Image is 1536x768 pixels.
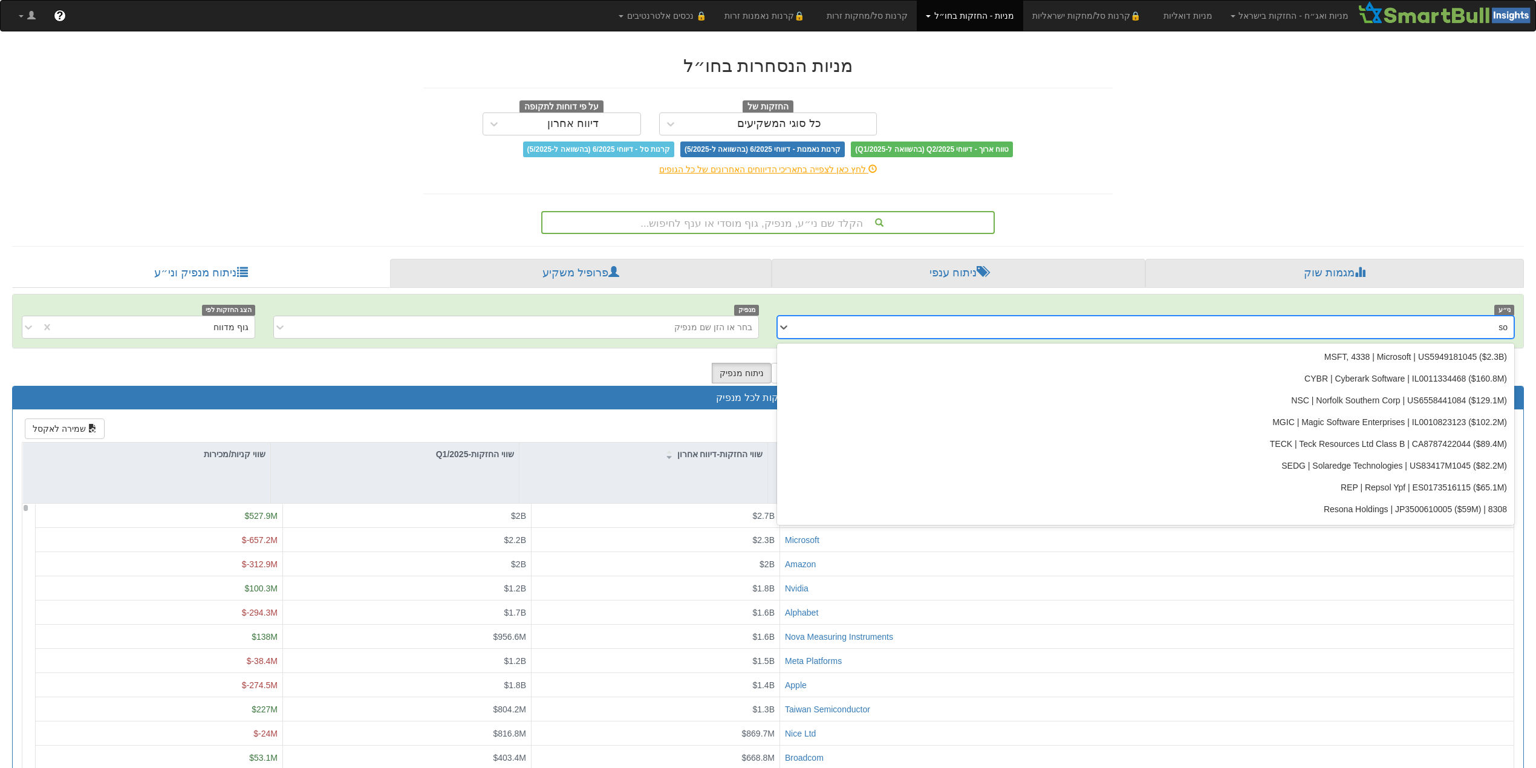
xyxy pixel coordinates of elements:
[12,259,390,288] a: ניתוח מנפיק וני״ע
[45,1,75,31] a: ?
[777,389,1514,411] div: NSC | Norfolk Southern Corp | US6558441084 ‎($129.1M‎)‎
[25,418,105,439] button: שמירה לאקסל
[242,608,278,617] span: $-294.3M
[504,584,526,593] span: $1.2B
[547,118,599,130] div: דיווח אחרון
[785,558,816,570] button: Amazon
[777,455,1514,477] div: SEDG | Solaredge Technologies | US83417M1045 ‎($82.2M‎)‎
[752,632,775,642] span: $1.6B
[1494,305,1514,315] span: ני״ע
[493,705,526,714] span: $804.2M
[610,1,715,31] a: 🔒 נכסים אלטרנטיבים
[752,511,775,521] span: $2.7B
[1358,1,1535,25] img: Smartbull
[818,1,917,31] a: קרנות סל/מחקות זרות
[511,559,526,569] span: $2B
[242,535,278,545] span: $-657.2M
[519,443,767,466] div: שווי החזקות-דיווח אחרון
[737,118,821,130] div: כל סוגי המשקיעים
[23,443,270,466] div: שווי קניות/מכירות
[785,631,893,643] button: Nova Measuring Instruments
[1023,1,1154,31] a: 🔒קרנות סל/מחקות ישראליות
[777,477,1514,498] div: REP | Repsol Ypf | ES0173516115 ‎($65.1M‎)‎
[245,511,278,521] span: $527.9M
[752,608,775,617] span: $1.6B
[777,368,1514,389] div: CYBR | Cyberark Software | IL0011334468 ‎($160.8M‎)‎
[511,511,526,521] span: $2B
[715,1,818,31] a: 🔒קרנות נאמנות זרות
[752,584,775,593] span: $1.8B
[734,305,759,315] span: מנפיק
[249,753,278,763] span: $53.1M
[493,632,526,642] span: $956.6M
[785,703,870,715] button: Taiwan Semiconductor
[252,705,278,714] span: $227M
[414,163,1122,175] div: לחץ כאן לצפייה בתאריכי הדיווחים האחרונים של כל הגופים
[247,656,278,666] span: $-38.4M
[777,346,1514,368] div: MSFT, 4338 | Microsoft | US5949181045 ‎($2.3B‎)‎
[777,433,1514,455] div: TECK | Teck Resources Ltd Class B | CA8787422044 ‎($89.4M‎)‎
[917,1,1023,31] a: מניות - החזקות בחו״ל
[1222,1,1358,31] a: מניות ואג״ח - החזקות בישראל
[56,10,63,22] span: ?
[519,100,604,114] span: על פי דוחות לתקופה
[777,520,1514,542] div: RRC | Range Resources | US75281A1097 ‎($52.1M‎)‎
[390,259,772,288] a: פרופיל משקיע
[752,680,775,690] span: $1.4B
[493,729,526,738] span: $816.8M
[504,535,526,545] span: $2.2B
[22,392,1514,403] h3: סה״כ החזקות לכל מנפיק
[493,753,526,763] span: $403.4M
[777,498,1514,520] div: 8308 | Resona Holdings | JP3500610005 ‎($59M‎)‎
[271,443,519,466] div: שווי החזקות-Q1/2025
[742,753,775,763] span: $668.8M
[752,705,775,714] span: $1.3B
[252,632,278,642] span: $138M
[1145,259,1524,288] a: מגמות שוק
[242,559,278,569] span: $-312.9M
[504,680,526,690] span: $1.8B
[680,142,845,157] span: קרנות נאמנות - דיווחי 6/2025 (בהשוואה ל-5/2025)
[213,321,249,333] div: גוף מדווח
[242,680,278,690] span: $-274.5M
[785,607,818,619] button: Alphabet
[504,608,526,617] span: $1.7B
[712,363,772,383] button: ניתוח מנפיק
[785,655,842,667] button: Meta Platforms
[760,559,775,569] span: $2B
[785,679,807,691] button: Apple
[785,752,824,764] button: Broadcom
[785,582,809,594] button: Nvidia
[752,656,775,666] span: $1.5B
[743,100,793,114] span: החזקות של
[253,729,278,738] span: $-24M
[785,727,816,740] button: Nice Ltd
[785,534,819,546] button: Microsoft
[851,142,1013,157] span: טווח ארוך - דיווחי Q2/2025 (בהשוואה ל-Q1/2025)
[542,212,994,233] div: הקלד שם ני״ע, מנפיק, גוף מוסדי או ענף לחיפוש...
[752,535,775,545] span: $2.3B
[1154,1,1222,31] a: מניות דואליות
[504,656,526,666] span: $1.2B
[742,729,775,738] span: $869.7M
[674,321,752,333] div: בחר או הזן שם מנפיק
[423,56,1113,76] h2: מניות הנסחרות בחו״ל
[523,142,674,157] span: קרנות סל - דיווחי 6/2025 (בהשוואה ל-5/2025)
[245,584,278,593] span: $100.3M
[202,305,255,315] span: הצג החזקות לפי
[772,259,1145,288] a: ניתוח ענפי
[777,411,1514,433] div: MGIC | Magic Software Enterprises | IL0010823123 ‎($102.2M‎)‎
